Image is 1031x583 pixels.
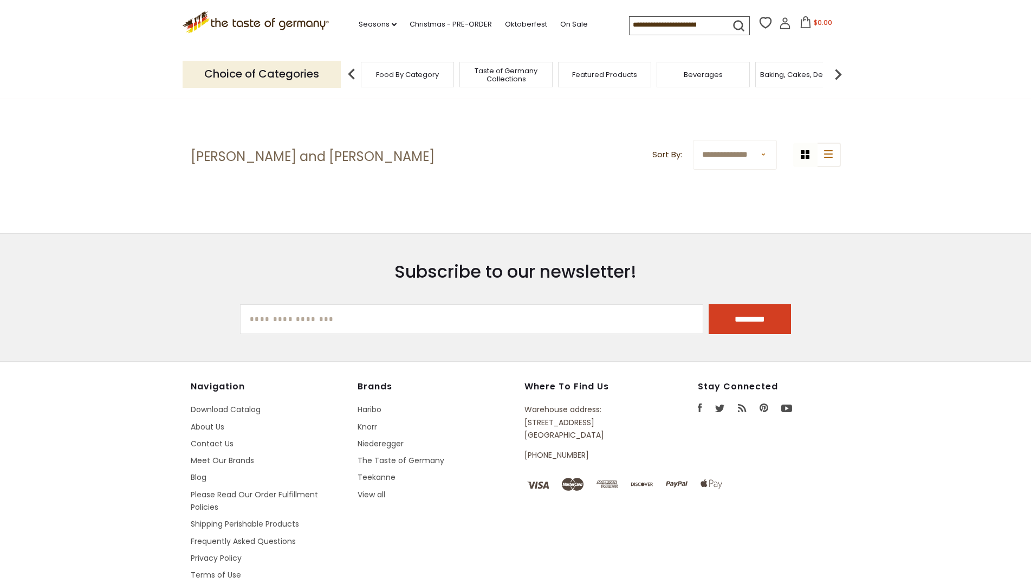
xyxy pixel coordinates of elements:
[358,381,514,392] h4: Brands
[524,449,648,462] p: [PHONE_NUMBER]
[652,148,682,162] label: Sort By:
[183,61,341,87] p: Choice of Categories
[560,18,588,30] a: On Sale
[463,67,549,83] a: Taste of Germany Collections
[793,16,839,33] button: $0.00
[191,404,261,415] a: Download Catalog
[191,149,435,165] h1: [PERSON_NAME] and [PERSON_NAME]
[760,71,844,79] a: Baking, Cakes, Desserts
[524,381,648,392] h4: Where to find us
[524,403,648,441] p: Warehouse address: [STREET_ADDRESS] [GEOGRAPHIC_DATA]
[240,261,791,283] h3: Subscribe to our newsletter!
[191,569,241,580] a: Terms of Use
[191,489,318,512] a: Please Read Our Order Fulfillment Policies
[359,18,397,30] a: Seasons
[827,63,849,85] img: next arrow
[191,518,299,529] a: Shipping Perishable Products
[505,18,547,30] a: Oktoberfest
[358,489,385,500] a: View all
[191,536,296,547] a: Frequently Asked Questions
[572,71,637,79] a: Featured Products
[191,472,206,483] a: Blog
[341,63,362,85] img: previous arrow
[358,404,381,415] a: Haribo
[358,421,377,432] a: Knorr
[191,455,254,466] a: Meet Our Brands
[358,438,404,449] a: Niederegger
[358,472,395,483] a: Teekanne
[376,71,439,79] a: Food By Category
[698,381,841,392] h4: Stay Connected
[191,421,224,432] a: About Us
[191,381,347,392] h4: Navigation
[814,18,832,27] span: $0.00
[191,553,242,563] a: Privacy Policy
[358,455,444,466] a: The Taste of Germany
[684,71,723,79] a: Beverages
[191,438,234,449] a: Contact Us
[410,18,492,30] a: Christmas - PRE-ORDER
